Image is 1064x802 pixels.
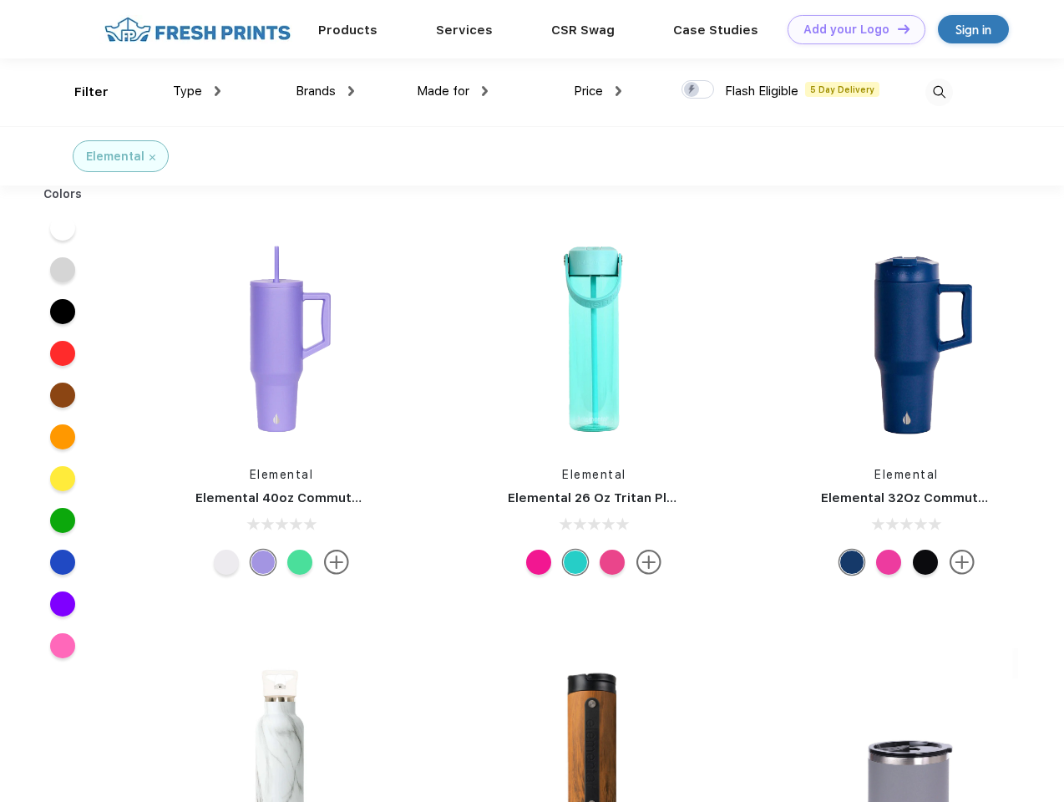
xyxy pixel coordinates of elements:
[796,227,1018,449] img: func=resize&h=266
[324,550,349,575] img: more.svg
[31,185,95,203] div: Colors
[805,82,879,97] span: 5 Day Delivery
[950,550,975,575] img: more.svg
[938,15,1009,43] a: Sign in
[436,23,493,38] a: Services
[876,550,901,575] div: Hot Pink
[149,155,155,160] img: filter_cancel.svg
[348,86,354,96] img: dropdown.png
[99,15,296,44] img: fo%20logo%202.webp
[417,84,469,99] span: Made for
[483,227,705,449] img: func=resize&h=266
[616,86,621,96] img: dropdown.png
[251,550,276,575] div: Lavender
[318,23,377,38] a: Products
[195,490,422,505] a: Elemental 40oz Commuter Tumbler
[913,550,938,575] div: Black Speckle
[482,86,488,96] img: dropdown.png
[86,148,144,165] div: Elemental
[296,84,336,99] span: Brands
[562,468,626,481] a: Elemental
[725,84,798,99] span: Flash Eligible
[563,550,588,575] div: Robin's Egg
[215,86,220,96] img: dropdown.png
[214,550,239,575] div: White
[574,84,603,99] span: Price
[898,24,909,33] img: DT
[526,550,551,575] div: Hot pink
[874,468,939,481] a: Elemental
[173,84,202,99] span: Type
[636,550,661,575] img: more.svg
[600,550,625,575] div: Pink Checkers
[250,468,314,481] a: Elemental
[170,227,393,449] img: func=resize&h=266
[839,550,864,575] div: Navy
[551,23,615,38] a: CSR Swag
[821,490,1048,505] a: Elemental 32Oz Commuter Tumbler
[508,490,784,505] a: Elemental 26 Oz Tritan Plastic Water Bottle
[925,79,953,106] img: desktop_search.svg
[955,20,991,39] div: Sign in
[803,23,889,37] div: Add your Logo
[74,83,109,102] div: Filter
[287,550,312,575] div: Green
